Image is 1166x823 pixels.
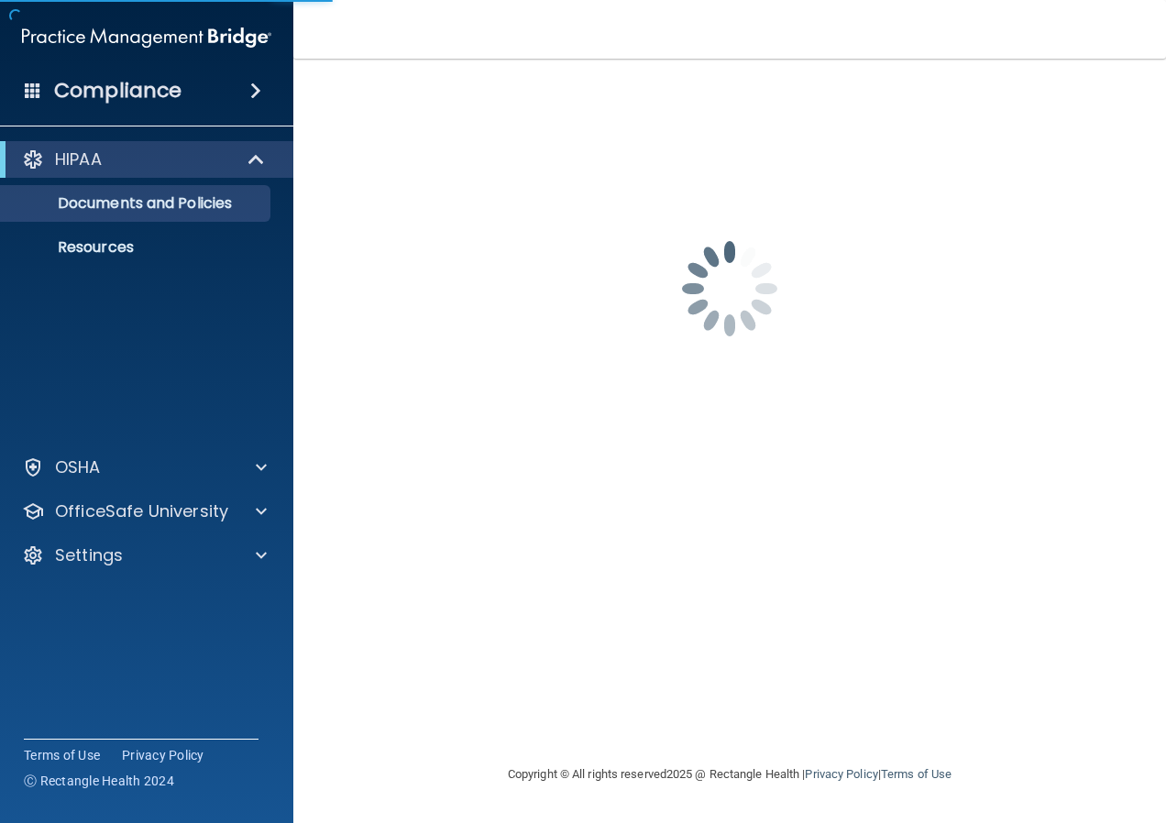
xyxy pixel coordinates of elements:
[22,500,267,522] a: OfficeSafe University
[24,746,100,764] a: Terms of Use
[638,197,821,380] img: spinner.e123f6fc.gif
[22,456,267,478] a: OSHA
[12,238,262,257] p: Resources
[849,693,1144,766] iframe: Drift Widget Chat Controller
[55,500,228,522] p: OfficeSafe University
[122,746,204,764] a: Privacy Policy
[22,19,271,56] img: PMB logo
[395,745,1064,804] div: Copyright © All rights reserved 2025 @ Rectangle Health | |
[54,78,181,104] h4: Compliance
[55,456,101,478] p: OSHA
[24,772,174,790] span: Ⓒ Rectangle Health 2024
[55,148,102,170] p: HIPAA
[22,148,266,170] a: HIPAA
[881,767,951,781] a: Terms of Use
[805,767,877,781] a: Privacy Policy
[22,544,267,566] a: Settings
[55,544,123,566] p: Settings
[12,194,262,213] p: Documents and Policies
